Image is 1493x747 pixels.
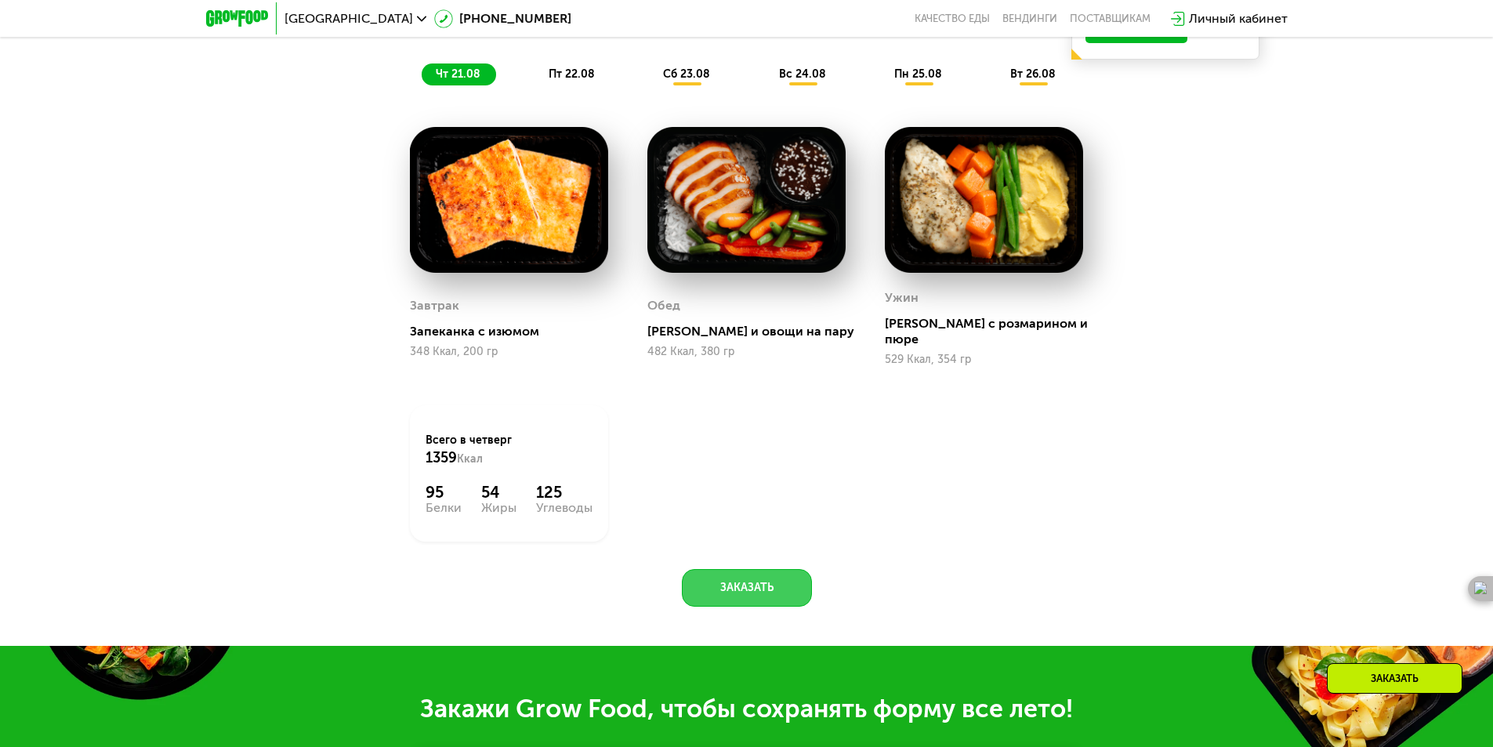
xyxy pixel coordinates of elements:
[1070,13,1151,25] div: поставщикам
[536,483,592,502] div: 125
[885,354,1083,366] div: 529 Ккал, 354 гр
[481,502,516,514] div: Жиры
[1002,13,1057,25] a: Вендинги
[1010,67,1056,81] span: вт 26.08
[779,67,826,81] span: вс 24.08
[885,286,919,310] div: Ужин
[647,294,680,317] div: Обед
[410,294,459,317] div: Завтрак
[410,324,621,339] div: Запеканка с изюмом
[1474,582,1487,597] img: chapaDark.svg
[481,483,516,502] div: 54
[1327,663,1462,694] div: Заказать
[885,316,1096,347] div: [PERSON_NAME] с розмарином и пюре
[1189,9,1288,28] div: Личный кабинет
[457,452,483,466] span: Ккал
[426,483,462,502] div: 95
[647,346,846,358] div: 482 Ккал, 380 гр
[536,502,592,514] div: Углеводы
[647,324,858,339] div: [PERSON_NAME] и овощи на пару
[915,13,990,25] a: Качество еды
[663,67,710,81] span: сб 23.08
[682,569,812,607] button: Заказать
[894,67,942,81] span: пн 25.08
[436,67,480,81] span: чт 21.08
[434,9,571,28] a: [PHONE_NUMBER]
[426,502,462,514] div: Белки
[426,449,457,466] span: 1359
[549,67,595,81] span: пт 22.08
[426,433,592,467] div: Всего в четверг
[410,346,608,358] div: 348 Ккал, 200 гр
[284,13,413,25] span: [GEOGRAPHIC_DATA]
